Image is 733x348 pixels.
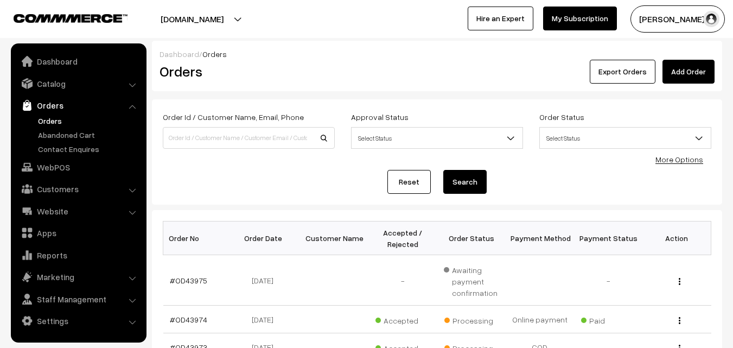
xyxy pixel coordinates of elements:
span: Select Status [352,129,522,148]
a: Dashboard [14,52,143,71]
a: Marketing [14,267,143,287]
th: Customer Name [300,222,368,255]
a: Reports [14,245,143,265]
a: WebPOS [14,157,143,177]
span: Select Status [540,129,711,148]
th: Order Status [437,222,506,255]
div: / [160,48,715,60]
button: [PERSON_NAME] s… [630,5,725,33]
span: Select Status [351,127,523,149]
a: Catalog [14,74,143,93]
td: [DATE] [232,255,300,306]
span: Awaiting payment confirmation [444,262,499,299]
button: Search [443,170,487,194]
a: Reset [387,170,431,194]
span: Accepted [375,312,430,326]
a: Staff Management [14,289,143,309]
label: Order Status [539,111,584,123]
th: Order No [163,222,232,255]
th: Order Date [232,222,300,255]
button: [DOMAIN_NAME] [123,5,262,33]
th: Payment Status [574,222,642,255]
td: - [574,255,642,306]
a: Abandoned Cart [35,129,143,141]
label: Order Id / Customer Name, Email, Phone [163,111,304,123]
span: Orders [202,49,227,59]
th: Action [642,222,711,255]
h2: Orders [160,63,334,80]
img: Menu [679,278,680,285]
a: Settings [14,311,143,331]
a: #OD43974 [170,315,207,324]
a: Orders [14,96,143,115]
td: [DATE] [232,306,300,333]
a: Contact Enquires [35,143,143,155]
a: Customers [14,179,143,199]
td: - [368,255,437,306]
img: user [703,11,719,27]
span: Paid [581,312,635,326]
a: My Subscription [543,7,617,30]
span: Select Status [539,127,711,149]
a: Dashboard [160,49,199,59]
a: Add Order [662,60,715,84]
button: Export Orders [590,60,655,84]
a: Website [14,201,143,221]
label: Approval Status [351,111,409,123]
td: Online payment [506,306,574,333]
a: Orders [35,115,143,126]
img: Menu [679,317,680,324]
a: Hire an Expert [468,7,533,30]
th: Accepted / Rejected [368,222,437,255]
img: COMMMERCE [14,14,128,22]
a: #OD43975 [170,276,207,285]
a: Apps [14,223,143,243]
a: More Options [655,155,703,164]
span: Processing [444,312,499,326]
a: COMMMERCE [14,11,109,24]
th: Payment Method [506,222,574,255]
input: Order Id / Customer Name / Customer Email / Customer Phone [163,127,335,149]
